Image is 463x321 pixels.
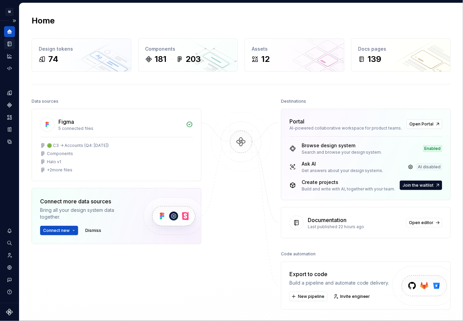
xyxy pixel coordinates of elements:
[400,181,442,190] button: Join the waitlist
[332,292,373,301] a: Invite engineer
[4,250,15,261] a: Invite team
[186,54,201,65] div: 203
[302,168,384,173] div: Get answers about your design systems.
[4,87,15,98] a: Design tokens
[289,270,389,278] div: Export to code
[32,15,55,26] h2: Home
[302,186,395,192] div: Build and write with AI, together with your team.
[289,280,389,286] div: Build a pipeline and automate code delivery.
[58,118,74,126] div: Figma
[302,150,382,155] div: Search and browse your design system.
[40,207,132,220] div: Bring all your design system data together.
[58,126,182,131] div: 5 connected files
[423,145,442,152] div: Enabled
[5,8,14,16] div: M
[47,143,109,148] div: 🟢 C3 -> Accounts (Q4: [DATE])
[358,46,444,52] div: Docs pages
[368,54,381,65] div: 139
[32,109,201,181] a: Figma5 connected files🟢 C3 -> Accounts (Q4: [DATE])ComponentsHalo v1+2more files
[48,54,58,65] div: 74
[302,142,382,149] div: Browse design system
[302,179,395,186] div: Create projects
[289,125,403,131] div: AI-powered collaborative workspace for product teams.
[261,54,270,65] div: 12
[289,117,304,125] div: Portal
[252,46,337,52] div: Assets
[4,51,15,62] a: Analytics
[32,97,58,106] div: Data sources
[4,112,15,123] a: Assets
[351,38,451,72] a: Docs pages139
[138,38,238,72] a: Components181203
[298,294,324,299] span: New pipeline
[47,159,61,165] div: Halo v1
[289,292,327,301] button: New pipeline
[308,224,402,230] div: Last published 22 hours ago
[4,100,15,111] a: Components
[1,4,18,19] button: M
[302,160,384,167] div: Ask AI
[4,274,15,285] button: Contact support
[406,218,442,227] a: Open editor
[47,151,73,156] div: Components
[308,216,346,224] div: Documentation
[85,228,101,233] span: Dismiss
[409,220,434,225] span: Open editor
[43,228,70,233] span: Connect new
[4,38,15,49] a: Documentation
[4,225,15,236] button: Notifications
[417,164,442,170] div: AI disabled
[4,238,15,249] button: Search ⌘K
[245,38,344,72] a: Assets12
[4,262,15,273] a: Settings
[4,63,15,74] a: Code automation
[145,46,231,52] div: Components
[155,54,167,65] div: 181
[39,46,124,52] div: Design tokens
[6,309,13,316] svg: Supernova Logo
[4,26,15,37] a: Home
[4,136,15,147] a: Data sources
[410,121,434,127] span: Open Portal
[40,197,132,205] div: Connect more data sources
[40,226,78,235] button: Connect new
[47,167,72,173] div: + 2 more files
[281,249,316,259] div: Code automation
[340,294,370,299] span: Invite engineer
[32,38,131,72] a: Design tokens74
[403,183,434,188] span: Join the waitlist
[407,119,442,129] a: Open Portal
[10,16,19,26] button: Expand sidebar
[281,97,306,106] div: Destinations
[4,124,15,135] a: Storybook stories
[82,226,104,235] button: Dismiss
